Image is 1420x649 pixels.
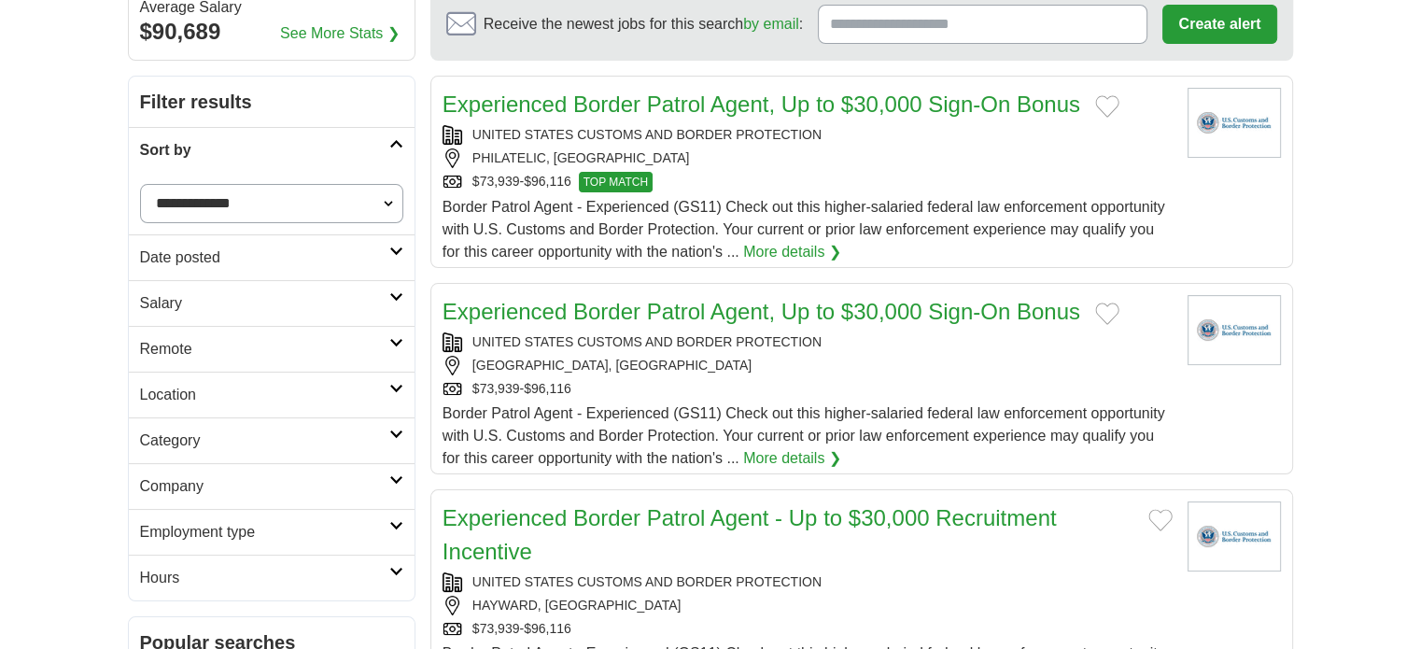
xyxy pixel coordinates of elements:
h2: Remote [140,338,389,360]
a: Location [129,372,415,417]
a: Salary [129,280,415,326]
div: $73,939-$96,116 [443,379,1173,399]
h2: Category [140,430,389,452]
h2: Salary [140,292,389,315]
h2: Date posted [140,247,389,269]
button: Add to favorite jobs [1095,95,1119,118]
a: Employment type [129,509,415,555]
button: Add to favorite jobs [1095,303,1119,325]
a: See More Stats ❯ [280,22,400,45]
a: Category [129,417,415,463]
img: U.S. Customs and Border Protection logo [1188,501,1281,571]
a: Experienced Border Patrol Agent - Up to $30,000 Recruitment Incentive [443,505,1057,564]
a: More details ❯ [743,241,841,263]
div: [GEOGRAPHIC_DATA], [GEOGRAPHIC_DATA] [443,356,1173,375]
a: UNITED STATES CUSTOMS AND BORDER PROTECTION [472,574,822,589]
a: Remote [129,326,415,372]
img: U.S. Customs and Border Protection logo [1188,295,1281,365]
a: Date posted [129,234,415,280]
a: Experienced Border Patrol Agent, Up to $30,000 Sign-On Bonus [443,92,1080,117]
span: Receive the newest jobs for this search : [484,13,803,35]
a: Hours [129,555,415,600]
h2: Location [140,384,389,406]
div: PHILATELIC, [GEOGRAPHIC_DATA] [443,148,1173,168]
button: Add to favorite jobs [1148,509,1173,531]
span: TOP MATCH [579,172,653,192]
h2: Filter results [129,77,415,127]
a: Company [129,463,415,509]
h2: Employment type [140,521,389,543]
div: $90,689 [140,15,403,49]
h2: Company [140,475,389,498]
div: $73,939-$96,116 [443,172,1173,192]
div: $73,939-$96,116 [443,619,1173,639]
a: UNITED STATES CUSTOMS AND BORDER PROTECTION [472,334,822,349]
a: More details ❯ [743,447,841,470]
a: UNITED STATES CUSTOMS AND BORDER PROTECTION [472,127,822,142]
img: U.S. Customs and Border Protection logo [1188,88,1281,158]
span: Border Patrol Agent - Experienced (GS11) Check out this higher-salaried federal law enforcement o... [443,405,1165,466]
h2: Hours [140,567,389,589]
a: Sort by [129,127,415,173]
div: HAYWARD, [GEOGRAPHIC_DATA] [443,596,1173,615]
a: Experienced Border Patrol Agent, Up to $30,000 Sign-On Bonus [443,299,1080,324]
a: by email [743,16,799,32]
span: Border Patrol Agent - Experienced (GS11) Check out this higher-salaried federal law enforcement o... [443,199,1165,260]
button: Create alert [1162,5,1276,44]
h2: Sort by [140,139,389,162]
